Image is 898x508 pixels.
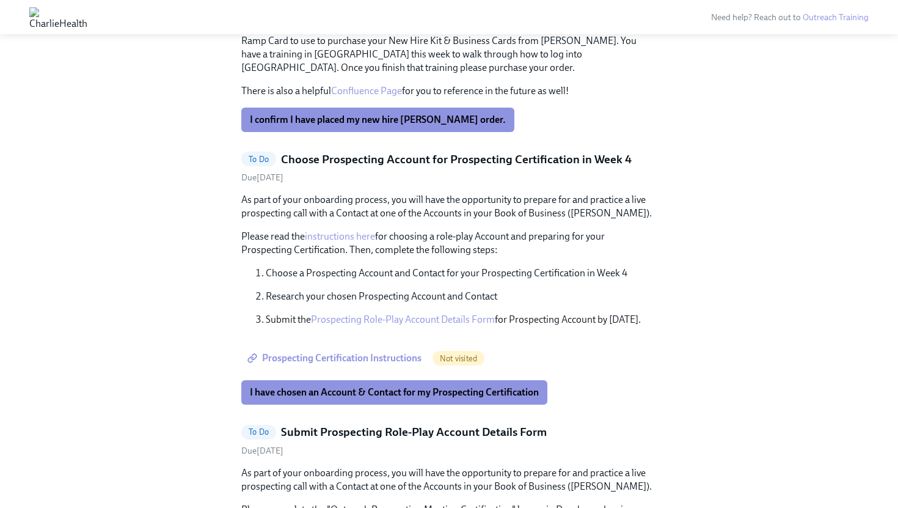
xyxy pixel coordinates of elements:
[305,230,375,242] a: instructions here
[281,424,547,440] h5: Submit Prospecting Role-Play Account Details Form
[311,314,495,325] a: Prospecting Role-Play Account Details Form
[250,352,422,364] span: Prospecting Certification Instructions
[250,114,506,126] span: I confirm I have placed my new hire [PERSON_NAME] order.
[241,446,283,456] span: Wednesday, October 1st 2025, 10:00 am
[266,290,657,303] p: Research your chosen Prospecting Account and Contact
[266,267,657,280] p: Choose a Prospecting Account and Contact for your Prospecting Certification in Week 4
[711,12,869,23] span: Need help? Reach out to
[250,386,539,399] span: I have chosen an Account & Contact for my Prospecting Certification
[433,354,484,363] span: Not visited
[266,313,657,326] p: Submit the for Prospecting Account by [DATE].
[241,380,547,405] button: I have chosen an Account & Contact for my Prospecting Certification
[241,346,430,370] a: Prospecting Certification Instructions
[241,21,657,75] p: [PERSON_NAME] is our print vendor for all things marketing related. You have a dedicated 1x use R...
[241,108,514,132] button: I confirm I have placed my new hire [PERSON_NAME] order.
[29,7,87,27] img: CharlieHealth
[241,84,657,98] p: There is also a helpful for you to reference in the future as well!
[241,427,276,436] span: To Do
[241,466,657,493] p: As part of your onboarding process, you will have the opportunity to prepare for and practice a l...
[241,152,657,184] a: To DoChoose Prospecting Account for Prospecting Certification in Week 4Due[DATE]
[803,12,869,23] a: Outreach Training
[281,152,632,167] h5: Choose Prospecting Account for Prospecting Certification in Week 4
[241,424,657,457] a: To DoSubmit Prospecting Role-Play Account Details FormDue[DATE]
[241,155,276,164] span: To Do
[331,85,402,97] a: Confluence Page
[241,230,657,257] p: Please read the for choosing a role-play Account and preparing for your Prospecting Certification...
[241,172,283,183] span: Tuesday, September 30th 2025, 10:00 am
[241,193,657,220] p: As part of your onboarding process, you will have the opportunity to prepare for and practice a l...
